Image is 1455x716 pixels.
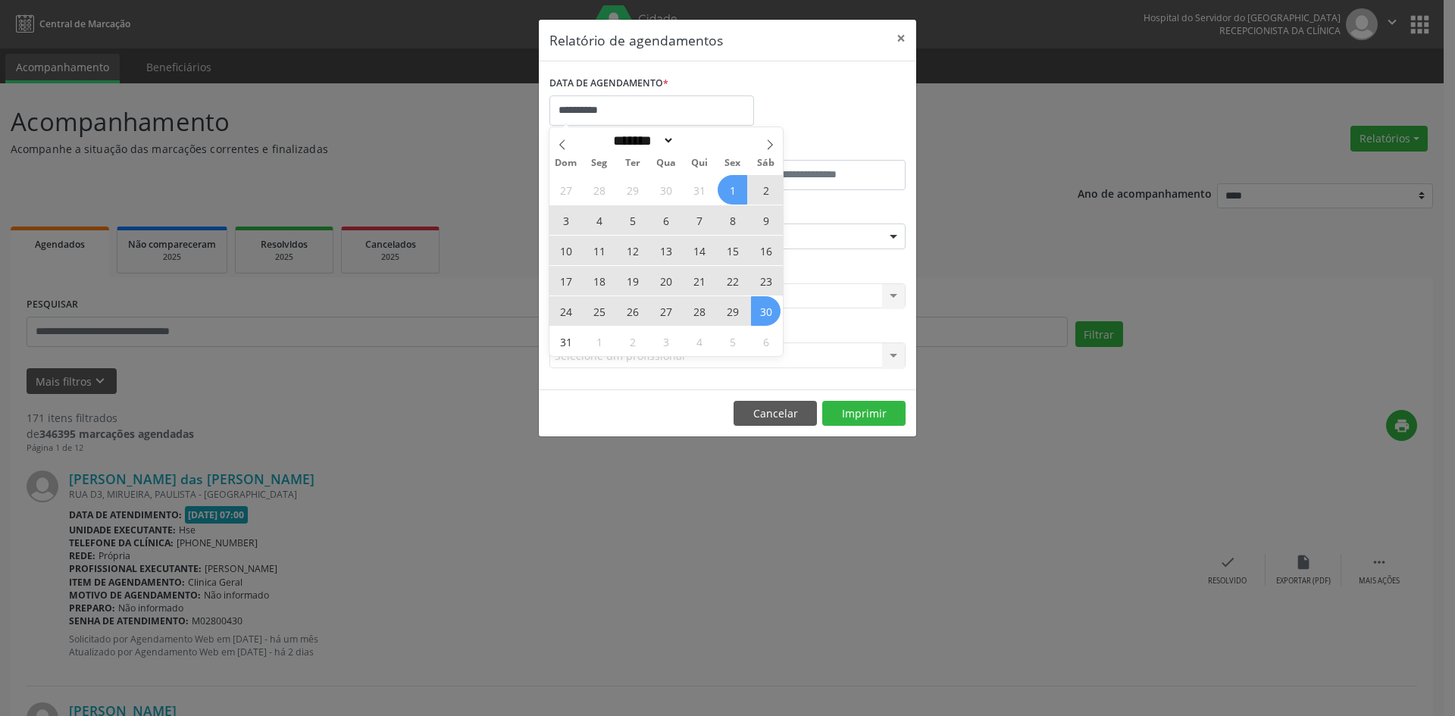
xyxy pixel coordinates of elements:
[683,158,716,168] span: Qui
[674,133,724,149] input: Year
[651,205,681,235] span: Agosto 6, 2025
[618,236,647,265] span: Agosto 12, 2025
[651,236,681,265] span: Agosto 13, 2025
[551,266,580,295] span: Agosto 17, 2025
[886,20,916,57] button: Close
[822,401,906,427] button: Imprimir
[718,327,747,356] span: Setembro 5, 2025
[718,296,747,326] span: Agosto 29, 2025
[551,205,580,235] span: Agosto 3, 2025
[684,296,714,326] span: Agosto 28, 2025
[616,158,649,168] span: Ter
[718,205,747,235] span: Agosto 8, 2025
[751,205,781,235] span: Agosto 9, 2025
[731,136,906,160] label: ATÉ
[718,175,747,205] span: Agosto 1, 2025
[584,175,614,205] span: Julho 28, 2025
[651,175,681,205] span: Julho 30, 2025
[549,158,583,168] span: Dom
[549,72,668,95] label: DATA DE AGENDAMENTO
[718,266,747,295] span: Agosto 22, 2025
[583,158,616,168] span: Seg
[618,327,647,356] span: Setembro 2, 2025
[551,236,580,265] span: Agosto 10, 2025
[751,175,781,205] span: Agosto 2, 2025
[551,175,580,205] span: Julho 27, 2025
[651,327,681,356] span: Setembro 3, 2025
[549,30,723,50] h5: Relatório de agendamentos
[684,327,714,356] span: Setembro 4, 2025
[584,296,614,326] span: Agosto 25, 2025
[618,175,647,205] span: Julho 29, 2025
[584,266,614,295] span: Agosto 18, 2025
[618,266,647,295] span: Agosto 19, 2025
[684,236,714,265] span: Agosto 14, 2025
[684,175,714,205] span: Julho 31, 2025
[649,158,683,168] span: Qua
[751,296,781,326] span: Agosto 30, 2025
[751,266,781,295] span: Agosto 23, 2025
[551,327,580,356] span: Agosto 31, 2025
[551,296,580,326] span: Agosto 24, 2025
[734,401,817,427] button: Cancelar
[718,236,747,265] span: Agosto 15, 2025
[584,236,614,265] span: Agosto 11, 2025
[684,205,714,235] span: Agosto 7, 2025
[651,296,681,326] span: Agosto 27, 2025
[684,266,714,295] span: Agosto 21, 2025
[584,205,614,235] span: Agosto 4, 2025
[608,133,674,149] select: Month
[618,296,647,326] span: Agosto 26, 2025
[651,266,681,295] span: Agosto 20, 2025
[716,158,749,168] span: Sex
[751,327,781,356] span: Setembro 6, 2025
[751,236,781,265] span: Agosto 16, 2025
[618,205,647,235] span: Agosto 5, 2025
[584,327,614,356] span: Setembro 1, 2025
[749,158,783,168] span: Sáb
